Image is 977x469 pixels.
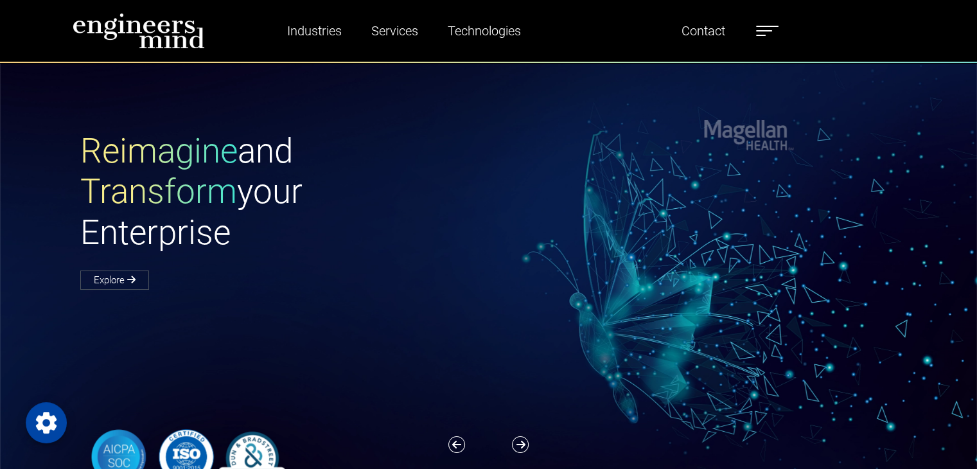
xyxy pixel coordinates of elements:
a: Services [366,16,423,46]
a: Industries [282,16,347,46]
img: logo [73,13,205,49]
span: Transform [80,172,237,211]
h1: and your Enterprise [80,131,489,254]
a: Technologies [443,16,526,46]
a: Explore [80,270,149,290]
span: Reimagine [80,131,238,171]
a: Contact [676,16,730,46]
